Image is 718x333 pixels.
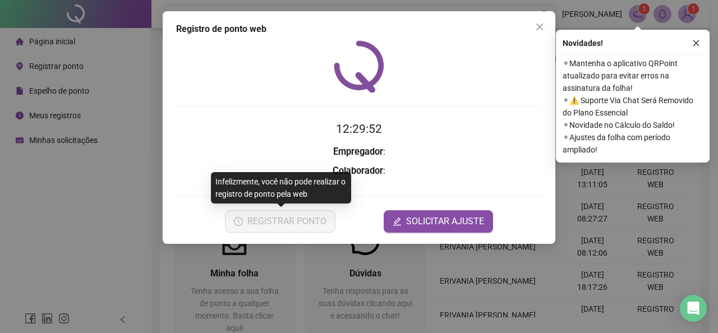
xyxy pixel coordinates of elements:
[384,210,493,233] button: editSOLICITAR AJUSTE
[563,119,703,131] span: ⚬ Novidade no Cálculo do Saldo!
[225,210,335,233] button: REGISTRAR PONTO
[176,145,542,159] h3: :
[176,22,542,36] div: Registro de ponto web
[333,146,383,157] strong: Empregador
[176,164,542,178] h3: :
[563,37,603,49] span: Novidades !
[692,39,700,47] span: close
[334,40,384,92] img: QRPoint
[393,217,402,226] span: edit
[563,131,703,156] span: ⚬ Ajustes da folha com período ampliado!
[406,215,484,228] span: SOLICITAR AJUSTE
[531,18,549,36] button: Close
[680,295,707,322] div: Open Intercom Messenger
[535,22,544,31] span: close
[336,122,382,136] time: 12:29:52
[563,94,703,119] span: ⚬ ⚠️ Suporte Via Chat Será Removido do Plano Essencial
[333,165,383,176] strong: Colaborador
[563,57,703,94] span: ⚬ Mantenha o aplicativo QRPoint atualizado para evitar erros na assinatura da folha!
[211,172,351,203] div: Infelizmente, você não pode realizar o registro de ponto pela web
